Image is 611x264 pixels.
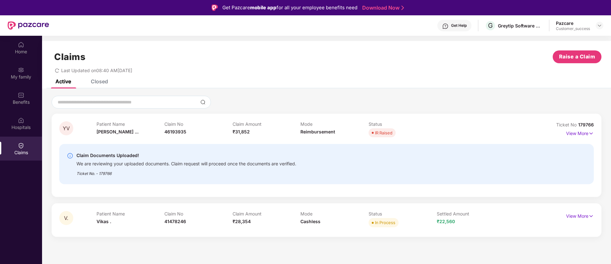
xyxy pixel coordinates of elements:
[18,117,24,124] img: svg+xml;base64,PHN2ZyBpZD0iSG9zcGl0YWxzIiB4bWxucz0iaHR0cDovL3d3dy53My5vcmcvMjAwMC9zdmciIHdpZHRoPS...
[369,211,437,216] p: Status
[578,122,594,127] span: 179766
[233,129,250,134] span: ₹31,852
[164,219,186,224] span: 41478246
[442,23,449,29] img: svg+xml;base64,PHN2ZyBpZD0iSGVscC0zMngzMiIgeG1sbnM9Imh0dHA6Ly93d3cudzMub3JnLzIwMDAvc3ZnIiB3aWR0aD...
[437,219,455,224] span: ₹22,560
[375,130,392,136] div: IR Raised
[233,211,301,216] p: Claim Amount
[18,41,24,48] img: svg+xml;base64,PHN2ZyBpZD0iSG9tZSIgeG1sbnM9Imh0dHA6Ly93d3cudzMub3JnLzIwMDAvc3ZnIiB3aWR0aD0iMjAiIG...
[588,130,594,137] img: svg+xml;base64,PHN2ZyB4bWxucz0iaHR0cDovL3d3dy53My5vcmcvMjAwMC9zdmciIHdpZHRoPSIxNyIgaGVpZ2h0PSIxNy...
[559,53,595,61] span: Raise a Claim
[556,122,578,127] span: Ticket No
[362,4,402,11] a: Download Now
[64,215,68,221] span: V.
[300,211,369,216] p: Mode
[300,219,320,224] span: Cashless
[164,121,233,127] p: Claim No
[566,211,594,220] p: View More
[233,121,301,127] p: Claim Amount
[76,167,296,177] div: Ticket No. - 179766
[18,142,24,149] img: svg+xml;base64,PHN2ZyBpZD0iQ2xhaW0iIHhtbG5zPSJodHRwOi8vd3d3LnczLm9yZy8yMDAwL3N2ZyIgd2lkdGg9IjIwIi...
[588,213,594,220] img: svg+xml;base64,PHN2ZyB4bWxucz0iaHR0cDovL3d3dy53My5vcmcvMjAwMC9zdmciIHdpZHRoPSIxNyIgaGVpZ2h0PSIxNy...
[164,211,233,216] p: Claim No
[597,23,602,28] img: svg+xml;base64,PHN2ZyBpZD0iRHJvcGRvd24tMzJ4MzIiIHhtbG5zPSJodHRwOi8vd3d3LnczLm9yZy8yMDAwL3N2ZyIgd2...
[61,68,132,73] span: Last Updated on 08:40 AM[DATE]
[250,4,277,11] strong: mobile app
[553,50,601,63] button: Raise a Claim
[437,211,505,216] p: Settled Amount
[97,219,111,224] span: Vikas .
[8,21,49,30] img: New Pazcare Logo
[566,128,594,137] p: View More
[451,23,467,28] div: Get Help
[375,219,395,226] div: In Process
[200,100,205,105] img: svg+xml;base64,PHN2ZyBpZD0iU2VhcmNoLTMyeDMyIiB4bWxucz0iaHR0cDovL3d3dy53My5vcmcvMjAwMC9zdmciIHdpZH...
[164,129,186,134] span: 46193935
[91,78,108,85] div: Closed
[55,68,59,73] span: redo
[300,129,335,134] span: Reimbursement
[488,22,493,29] span: G
[212,4,218,11] img: Logo
[18,92,24,98] img: svg+xml;base64,PHN2ZyBpZD0iQmVuZWZpdHMiIHhtbG5zPSJodHRwOi8vd3d3LnczLm9yZy8yMDAwL3N2ZyIgd2lkdGg9Ij...
[498,23,543,29] div: Greytip Software Private Limited
[97,211,165,216] p: Patient Name
[76,159,296,167] div: We are reviewing your uploaded documents. Claim request will proceed once the documents are verif...
[54,51,85,62] h1: Claims
[97,121,165,127] p: Patient Name
[76,152,296,159] div: Claim Documents Uploaded!
[556,20,590,26] div: Pazcare
[233,219,251,224] span: ₹28,354
[369,121,437,127] p: Status
[97,129,139,134] span: [PERSON_NAME] ...
[222,4,357,11] div: Get Pazcare for all your employee benefits need
[63,126,70,131] span: YV
[401,4,404,11] img: Stroke
[55,78,71,85] div: Active
[300,121,369,127] p: Mode
[18,67,24,73] img: svg+xml;base64,PHN2ZyB3aWR0aD0iMjAiIGhlaWdodD0iMjAiIHZpZXdCb3g9IjAgMCAyMCAyMCIgZmlsbD0ibm9uZSIgeG...
[67,153,73,159] img: svg+xml;base64,PHN2ZyBpZD0iSW5mby0yMHgyMCIgeG1sbnM9Imh0dHA6Ly93d3cudzMub3JnLzIwMDAvc3ZnIiB3aWR0aD...
[556,26,590,31] div: Customer_success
